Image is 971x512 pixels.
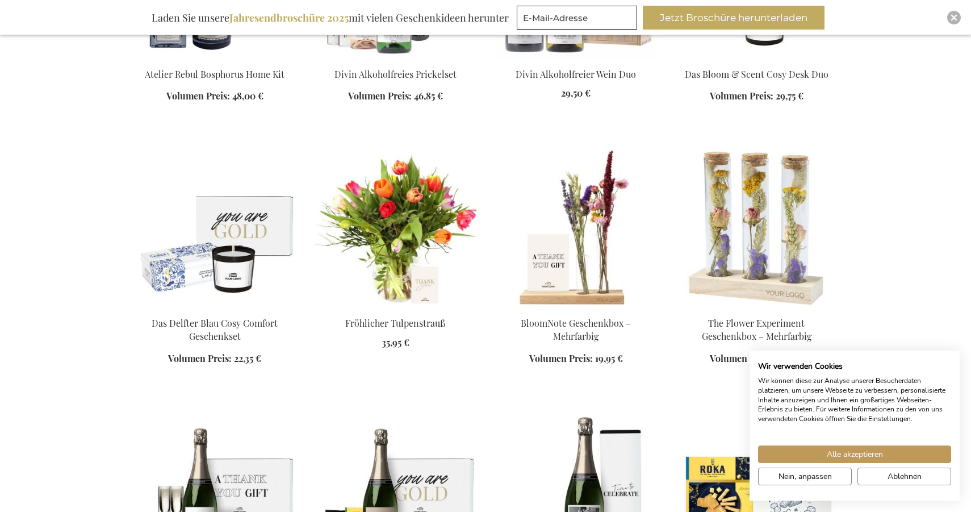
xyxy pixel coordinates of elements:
[517,6,637,30] input: E-Mail-Adresse
[758,376,951,424] p: Wir können diese zur Analyse unserer Besucherdaten platzieren, um unsere Webseite zu verbessern, ...
[521,317,631,342] a: BloomNote Geschenkbox – Mehrfarbig
[516,68,636,80] a: Divin Alkoholfreier Wein Duo
[776,90,803,102] span: 29,75 €
[779,471,832,482] span: Nein, anpassen
[495,303,657,314] a: BloomNote Gift Box - Multicolor
[382,336,409,348] span: 35,95 €
[232,90,263,102] span: 48,00 €
[133,54,296,65] a: Atelier Rebul Bosphorus Home Kit
[702,317,811,342] a: The Flower Experiment Geschenkbox – Mehrfarbig
[758,361,951,372] h2: Wir verwenden Cookies
[643,6,824,30] button: Jetzt Broschüre herunterladen
[168,352,261,365] a: Volumen Preis: 22,35 €
[166,90,263,103] a: Volumen Preis: 48,00 €
[561,87,591,99] span: 29,50 €
[857,468,951,485] button: Alle verweigern cookies
[345,317,445,329] a: Fröhlicher Tulpenstrauß
[314,148,476,307] img: Cheerful Tulip Flower Bouquet
[675,303,838,314] a: The Flower Experiment Gift Box - Multi
[758,446,951,463] button: Akzeptieren Sie alle cookies
[147,6,514,30] div: Laden Sie unsere mit vielen Geschenkideen herunter
[529,352,623,365] a: Volumen Preis: 19,95 €
[827,448,883,460] span: Alle akzeptieren
[234,352,261,364] span: 22,35 €
[517,6,641,33] form: marketing offers and promotions
[334,68,457,80] a: Divin Alkoholfreies Prickelset
[495,148,657,307] img: BloomNote Gift Box - Multicolor
[710,90,803,103] a: Volumen Preis: 29,75 €
[348,90,443,103] a: Volumen Preis: 46,85 €
[133,303,296,314] a: Delft's Cosy Comfort Gift Set
[888,471,922,482] span: Ablehnen
[675,148,838,307] img: The Flower Experiment Gift Box - Multi
[710,352,803,365] a: Volumen Preis: 13,50 €
[947,11,961,24] div: Close
[414,90,443,102] span: 46,85 €
[685,68,828,80] a: Das Bloom & Scent Cosy Desk Duo
[495,54,657,65] a: Divin Non-Alcoholic Wine Duo
[348,90,412,102] span: Volumen Preis:
[595,352,623,364] span: 19,95 €
[675,54,838,65] a: The Bloom & Scent Cosy Desk Duo
[758,468,852,485] button: cookie Einstellungen anpassen
[710,352,773,364] span: Volumen Preis:
[166,90,230,102] span: Volumen Preis:
[710,90,773,102] span: Volumen Preis:
[529,352,593,364] span: Volumen Preis:
[314,303,476,314] a: Cheerful Tulip Flower Bouquet
[168,352,232,364] span: Volumen Preis:
[314,54,476,65] a: Divin Non-Alcoholic Sparkling Set
[133,148,296,307] img: Delft's Cosy Comfort Gift Set
[145,68,284,80] a: Atelier Rebul Bosphorus Home Kit
[229,11,349,24] b: Jahresendbroschüre 2025
[951,14,957,21] img: Close
[152,317,278,342] a: Das Delfter Blau Cosy Comfort Geschenkset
